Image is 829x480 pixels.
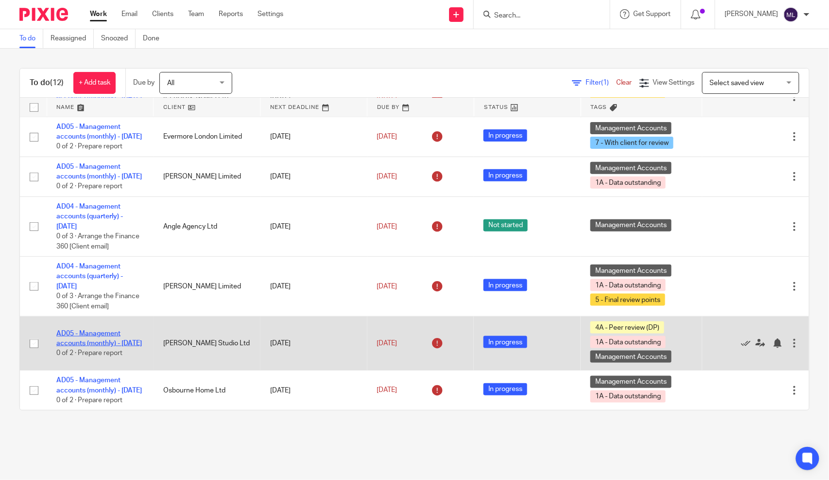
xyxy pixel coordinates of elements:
td: [PERSON_NAME] Limited [154,157,260,196]
span: 1A - Data outstanding [590,177,666,189]
span: 0 of 2 · Prepare report [56,143,122,150]
td: [DATE] [260,157,367,196]
span: Select saved view [710,80,764,87]
span: In progress [484,279,527,291]
a: Mark as done [741,338,756,348]
span: 0 of 3 · Arrange the Finance 360 [Client email] [56,293,139,310]
a: Clients [152,9,173,19]
a: AD05 - Management accounts (monthly) - [DATE] [56,377,142,393]
a: AD05 - Management accounts (monthly) - [DATE] [56,163,142,180]
span: Management Accounts [590,219,672,231]
a: + Add task [73,72,116,94]
td: Angle Agency Ltd [154,197,260,257]
span: Get Support [634,11,671,18]
span: [DATE] [377,173,397,180]
img: Pixie [19,8,68,21]
span: [DATE] [377,133,397,140]
p: [PERSON_NAME] [725,9,778,19]
a: AD05 - Management accounts (monthly) - [DATE] [56,330,142,347]
span: [DATE] [377,340,397,347]
a: Email [121,9,138,19]
span: 0 of 2 · Prepare report [56,397,122,404]
span: All [167,80,174,87]
span: [DATE] [377,387,397,394]
span: In progress [484,383,527,395]
input: Search [493,12,581,20]
a: AD04 - Management accounts (quarterly) - [DATE] [56,203,123,230]
td: [DATE] [260,117,367,157]
a: AD04 - Management accounts (quarterly) - [DATE] [56,263,123,290]
span: (1) [601,79,609,86]
a: Team [188,9,204,19]
span: View Settings [653,79,695,86]
td: [PERSON_NAME] Limited [154,257,260,317]
span: 0 of 2 · Prepare report [56,350,122,357]
a: AD05 - Management accounts (monthly) - [DATE] [56,124,142,140]
span: 1A - Data outstanding [590,391,666,403]
img: svg%3E [783,7,799,22]
span: In progress [484,336,527,348]
span: In progress [484,129,527,142]
td: Osbourne Home Ltd [154,371,260,410]
span: In progress [484,169,527,181]
span: Management Accounts [590,376,672,388]
span: 1A - Data outstanding [590,279,666,291]
a: Done [143,29,167,48]
a: To do [19,29,43,48]
p: Due by [133,78,155,88]
a: Reports [219,9,243,19]
td: [DATE] [260,317,367,371]
span: Tags [591,105,607,110]
td: [DATE] [260,257,367,317]
td: [PERSON_NAME] Studio Ltd [154,317,260,371]
span: Management Accounts [590,122,672,134]
span: Management Accounts [590,351,672,363]
span: 0 of 2 · Prepare report [56,183,122,190]
td: [DATE] [260,197,367,257]
h1: To do [30,78,64,88]
a: Clear [616,79,632,86]
span: Management Accounts [590,162,672,174]
span: [DATE] [377,283,397,290]
a: Reassigned [51,29,94,48]
span: 7 - With client for review [590,137,674,149]
span: [DATE] [377,223,397,230]
span: Not started [484,219,528,231]
span: 1A - Data outstanding [590,336,666,348]
span: Filter [586,79,616,86]
td: [DATE] [260,371,367,410]
span: 5 - Final review points [590,294,665,306]
span: 0 of 3 · Arrange the Finance 360 [Client email] [56,233,139,250]
a: Work [90,9,107,19]
td: Evermore London Limited [154,117,260,157]
span: (12) [50,79,64,87]
a: Snoozed [101,29,136,48]
span: Management Accounts [590,265,672,277]
span: 4A - Peer review (DP) [590,321,664,334]
a: Settings [258,9,283,19]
